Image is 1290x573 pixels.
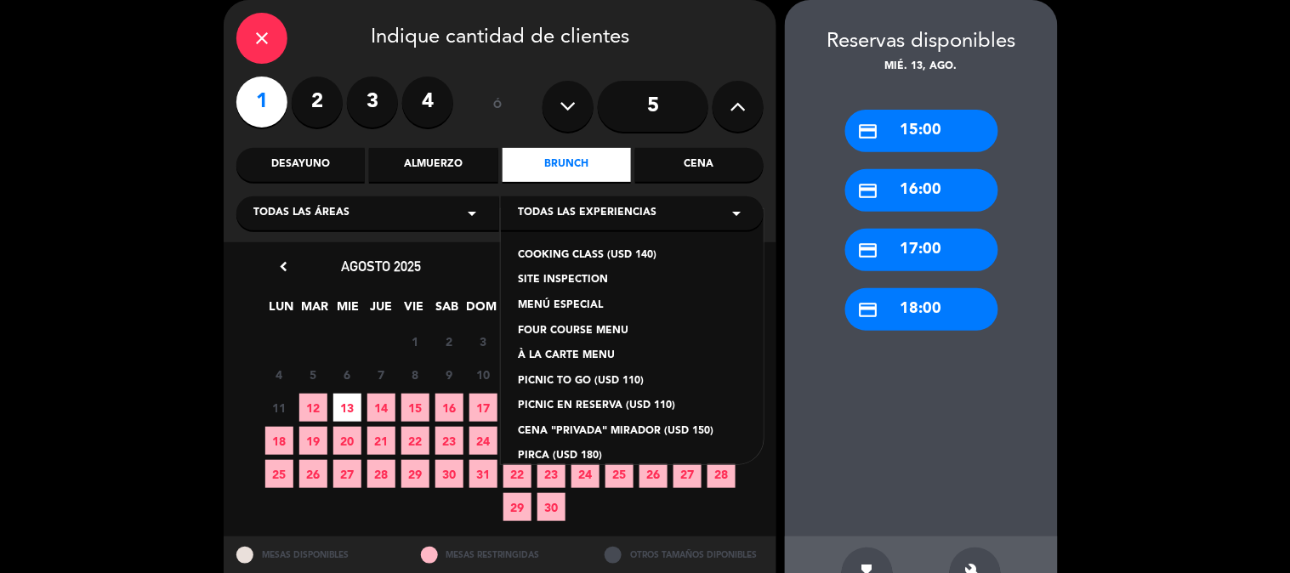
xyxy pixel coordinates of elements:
i: arrow_drop_down [726,203,747,224]
div: MESAS DISPONIBLES [224,536,408,573]
div: À LA CARTE MENU [518,348,747,365]
span: Todas las experiencias [518,205,656,222]
div: PICNIC TO GO (USD 110) [518,373,747,390]
div: Almuerzo [369,148,497,182]
span: 23 [435,427,463,455]
label: 3 [347,77,398,128]
span: MIE [334,297,362,325]
span: LUN [268,297,296,325]
span: 3 [469,327,497,355]
span: 10 [469,360,497,389]
span: 26 [299,460,327,488]
span: 21 [367,427,395,455]
span: 31 [469,460,497,488]
i: credit_card [858,180,879,201]
span: 13 [333,394,361,422]
span: 29 [503,493,531,521]
span: JUE [367,297,395,325]
span: 25 [265,460,293,488]
div: ó [470,77,526,136]
span: 28 [367,460,395,488]
span: 19 [299,427,327,455]
span: 6 [333,360,361,389]
span: 26 [639,460,668,488]
span: 23 [537,460,565,488]
span: MAR [301,297,329,325]
span: 24 [571,460,600,488]
span: 15 [401,394,429,422]
div: Reservas disponibles [785,26,1058,59]
span: 24 [469,427,497,455]
span: 14 [367,394,395,422]
span: 9 [435,360,463,389]
i: credit_card [858,121,879,142]
div: 15:00 [845,110,998,152]
span: Todas las áreas [253,205,349,222]
span: 27 [673,460,702,488]
span: 18 [265,427,293,455]
span: 17 [469,394,497,422]
span: 4 [265,360,293,389]
span: 8 [401,360,429,389]
span: 30 [435,460,463,488]
span: DOM [467,297,495,325]
span: 12 [299,394,327,422]
span: 1 [401,327,429,355]
div: MESAS RESTRINGIDAS [408,536,593,573]
span: 27 [333,460,361,488]
span: 16 [435,394,463,422]
i: credit_card [858,299,879,321]
span: 7 [367,360,395,389]
div: Brunch [503,148,631,182]
div: 18:00 [845,288,998,331]
div: mié. 13, ago. [785,59,1058,76]
div: SITE INSPECTION [518,272,747,289]
div: 16:00 [845,169,998,212]
span: 29 [401,460,429,488]
label: 2 [292,77,343,128]
div: MENÚ ESPECIAL [518,298,747,315]
div: 17:00 [845,229,998,271]
div: FOUR COURSE MENU [518,323,747,340]
span: 20 [333,427,361,455]
div: CENA "PRIVADA" MIRADOR (USD 150) [518,423,747,440]
span: 22 [401,427,429,455]
label: 1 [236,77,287,128]
span: 5 [299,360,327,389]
span: 2 [435,327,463,355]
i: chevron_left [275,258,293,275]
i: credit_card [858,240,879,261]
span: 11 [265,394,293,422]
span: 30 [537,493,565,521]
div: OTROS TAMAÑOS DIPONIBLES [592,536,776,573]
div: PIRCA (USD 180) [518,448,747,465]
div: Indique cantidad de clientes [236,13,764,64]
label: 4 [402,77,453,128]
i: arrow_drop_down [462,203,482,224]
div: Desayuno [236,148,365,182]
div: Cena [635,148,764,182]
div: PICNIC EN RESERVA (USD 110) [518,398,747,415]
i: close [252,28,272,48]
span: 25 [605,460,634,488]
span: agosto 2025 [341,258,421,275]
div: COOKING CLASS (USD 140) [518,247,747,264]
span: SAB [434,297,462,325]
span: 22 [503,460,531,488]
span: VIE [401,297,429,325]
span: 28 [708,460,736,488]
